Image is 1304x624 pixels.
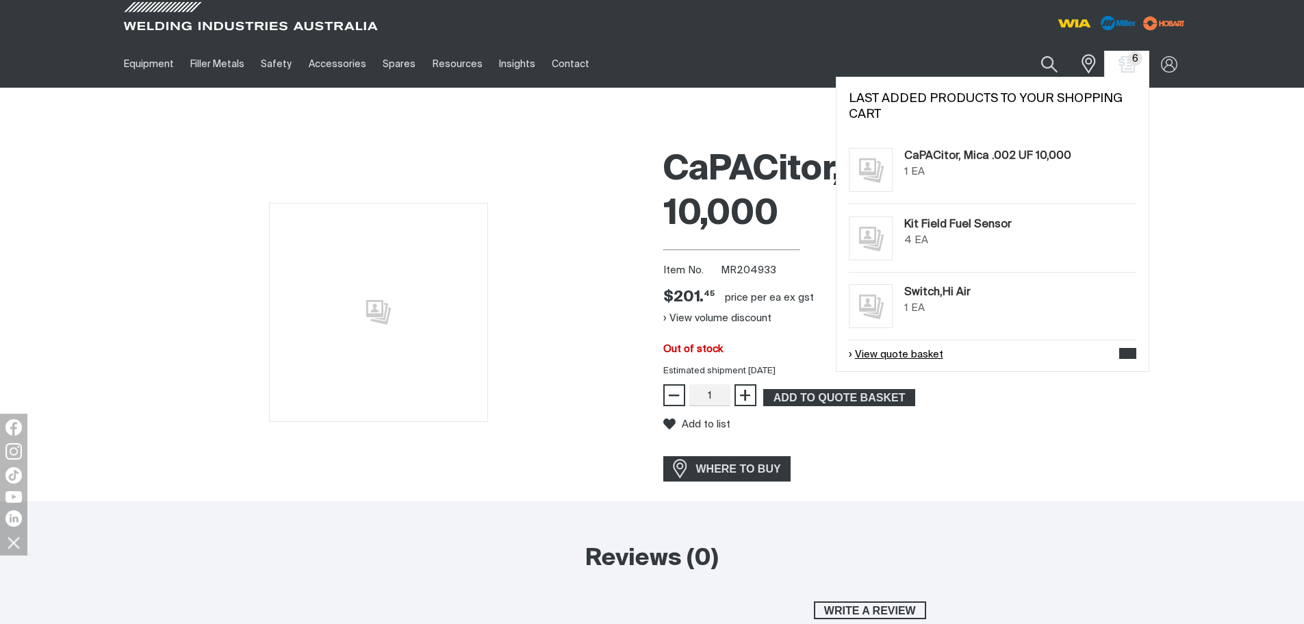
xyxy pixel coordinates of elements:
[765,389,914,407] span: ADD TO QUOTE BASKET
[663,263,719,279] span: Item No.
[663,456,791,482] a: WHERE TO BUY
[904,235,912,245] span: 4
[663,288,715,308] div: Price
[5,419,22,436] img: Facebook
[663,288,715,308] span: $201.
[663,308,771,329] button: View volume discount
[663,418,730,430] button: Add to list
[5,443,22,460] img: Instagram
[1116,56,1138,73] a: Shopping cart (6 product(s))
[682,419,730,430] span: Add to list
[849,284,893,328] img: No image for this product
[5,491,22,503] img: YouTube
[1009,48,1073,80] input: Product name or item number...
[652,364,1200,378] div: Estimated shipment [DATE]
[5,510,22,527] img: LinkedIn
[784,291,814,305] div: ex gst
[849,347,943,363] a: View quote basket
[1139,13,1189,34] img: miller
[704,290,715,297] sup: 45
[911,164,925,180] div: EA
[904,303,908,313] span: 1
[904,166,908,177] span: 1
[904,284,971,301] a: Switch,Hi Air
[849,148,893,192] img: No image for this product
[116,40,182,88] a: Equipment
[5,467,22,484] img: TikTok
[2,531,25,554] img: hide socials
[763,389,915,407] button: Add CaPACitor, Mica .002 UF 10,000 to the shopping cart
[849,91,1136,123] h2: Last added products to your shopping cart
[687,458,790,480] span: WHERE TO BUY
[815,601,925,619] span: Write a review
[1128,51,1142,66] span: 6
[814,601,926,619] button: Write a review
[116,40,921,88] nav: Main
[915,233,928,249] div: EA
[1026,48,1073,80] button: Search products
[374,40,424,88] a: Spares
[301,40,374,88] a: Accessories
[182,40,253,88] a: Filler Metals
[721,265,776,275] span: MR204933
[269,203,488,422] img: No image for this product
[904,216,1012,233] a: Kit Field Fuel Sensor
[725,291,781,305] div: price per EA
[491,40,544,88] a: Insights
[424,40,490,88] a: Resources
[253,40,300,88] a: Safety
[904,148,1071,164] a: CaPACitor, Mica .002 UF 10,000
[739,384,752,407] span: +
[379,544,926,574] h2: Reviews (0)
[544,40,598,88] a: Contact
[849,216,893,260] img: No image for this product
[663,344,723,354] span: Out of stock
[663,148,1189,237] h1: CaPACitor, Mica .002 UF 10,000
[911,301,925,316] div: EA
[667,384,680,407] span: −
